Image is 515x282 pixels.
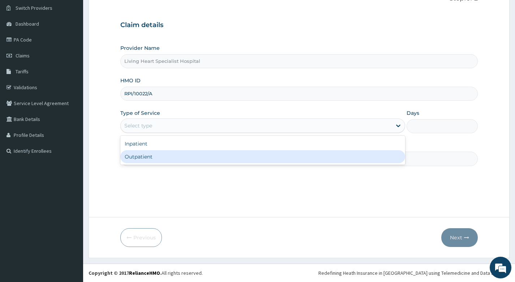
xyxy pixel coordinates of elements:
[120,109,160,117] label: Type of Service
[120,228,162,247] button: Previous
[441,228,478,247] button: Next
[89,270,162,276] strong: Copyright © 2017 .
[119,4,136,21] div: Minimize live chat window
[16,5,52,11] span: Switch Providers
[124,122,152,129] div: Select type
[318,269,510,277] div: Redefining Heath Insurance in [GEOGRAPHIC_DATA] using Telemedicine and Data Science!
[16,52,30,59] span: Claims
[38,40,121,50] div: Chat with us now
[120,77,141,84] label: HMO ID
[120,150,405,163] div: Outpatient
[407,109,419,117] label: Days
[83,264,515,282] footer: All rights reserved.
[120,44,160,52] label: Provider Name
[13,36,29,54] img: d_794563401_company_1708531726252_794563401
[16,68,29,75] span: Tariffs
[4,197,138,222] textarea: Type your message and hit 'Enter'
[120,137,405,150] div: Inpatient
[120,87,478,101] input: Enter HMO ID
[42,91,100,164] span: We're online!
[129,270,160,276] a: RelianceHMO
[120,21,478,29] h3: Claim details
[16,21,39,27] span: Dashboard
